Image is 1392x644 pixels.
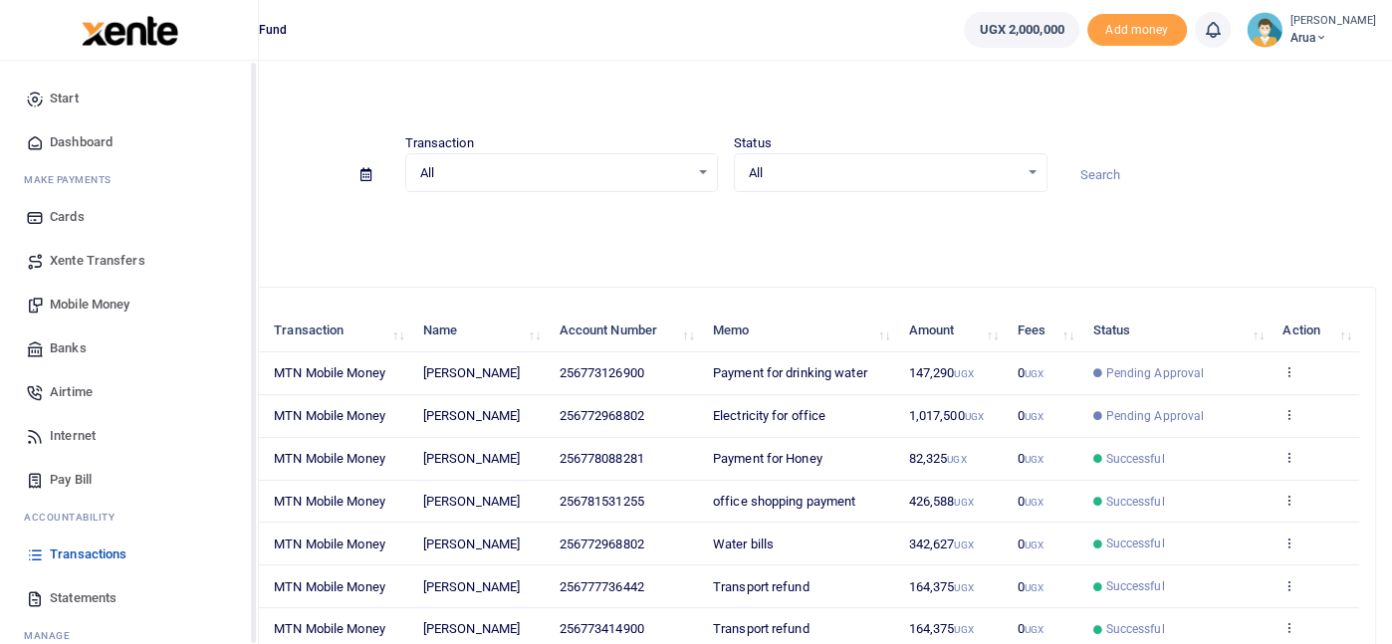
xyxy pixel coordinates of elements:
[1087,14,1187,47] li: Toup your wallet
[713,579,810,594] span: Transport refund
[979,20,1063,40] span: UGX 2,000,000
[16,502,242,533] li: Ac
[1025,368,1044,379] small: UGX
[50,295,129,315] span: Mobile Money
[909,451,967,466] span: 82,325
[560,408,644,423] span: 256772968802
[423,494,520,509] span: [PERSON_NAME]
[1105,450,1164,468] span: Successful
[954,497,973,508] small: UGX
[964,12,1078,48] a: UGX 2,000,000
[423,579,520,594] span: [PERSON_NAME]
[16,414,242,458] a: Internet
[50,207,85,227] span: Cards
[909,408,984,423] span: 1,017,500
[16,120,242,164] a: Dashboard
[274,579,385,594] span: MTN Mobile Money
[1017,365,1043,380] span: 0
[423,537,520,551] span: [PERSON_NAME]
[713,451,822,466] span: Payment for Honey
[909,579,974,594] span: 164,375
[956,12,1086,48] li: Wallet ballance
[1105,577,1164,595] span: Successful
[16,370,242,414] a: Airtime
[560,537,644,551] span: 256772968802
[274,537,385,551] span: MTN Mobile Money
[548,310,701,352] th: Account Number: activate to sort column ascending
[1247,12,1282,48] img: profile-user
[1017,494,1043,509] span: 0
[713,408,825,423] span: Electricity for office
[1025,624,1044,635] small: UGX
[954,368,973,379] small: UGX
[1063,158,1377,192] input: Search
[50,544,126,564] span: Transactions
[50,470,92,490] span: Pay Bill
[39,510,115,525] span: countability
[1025,497,1044,508] small: UGX
[560,494,644,509] span: 256781531255
[1006,310,1081,352] th: Fees: activate to sort column ascending
[1087,21,1187,36] a: Add money
[1017,621,1043,636] span: 0
[82,16,178,46] img: logo-large
[274,451,385,466] span: MTN Mobile Money
[713,494,855,509] span: office shopping payment
[702,310,898,352] th: Memo: activate to sort column ascending
[412,310,549,352] th: Name: activate to sort column ascending
[420,163,690,183] span: All
[50,89,79,108] span: Start
[16,458,242,502] a: Pay Bill
[909,537,974,551] span: 342,627
[713,537,774,551] span: Water bills
[16,195,242,239] a: Cards
[909,621,974,636] span: 164,375
[1290,29,1376,47] span: Arua
[1017,451,1043,466] span: 0
[423,365,520,380] span: [PERSON_NAME]
[965,411,984,422] small: UGX
[954,624,973,635] small: UGX
[1105,364,1204,382] span: Pending Approval
[405,133,474,153] label: Transaction
[50,338,87,358] span: Banks
[50,382,93,402] span: Airtime
[16,533,242,576] a: Transactions
[1087,14,1187,47] span: Add money
[909,494,974,509] span: 426,588
[274,408,385,423] span: MTN Mobile Money
[749,163,1019,183] span: All
[274,621,385,636] span: MTN Mobile Money
[1025,539,1044,550] small: UGX
[34,628,71,643] span: anage
[423,451,520,466] span: [PERSON_NAME]
[560,451,644,466] span: 256778088281
[560,579,644,594] span: 256777736442
[1105,407,1204,425] span: Pending Approval
[16,77,242,120] a: Start
[50,132,113,152] span: Dashboard
[1105,620,1164,638] span: Successful
[947,454,966,465] small: UGX
[76,216,1376,237] p: Download
[423,408,520,423] span: [PERSON_NAME]
[16,239,242,283] a: Xente Transfers
[1081,310,1272,352] th: Status: activate to sort column ascending
[1105,493,1164,511] span: Successful
[34,172,112,187] span: ake Payments
[1272,310,1359,352] th: Action: activate to sort column ascending
[954,582,973,593] small: UGX
[423,621,520,636] span: [PERSON_NAME]
[1025,454,1044,465] small: UGX
[274,494,385,509] span: MTN Mobile Money
[16,326,242,370] a: Banks
[50,426,96,446] span: Internet
[1025,411,1044,422] small: UGX
[16,164,242,195] li: M
[16,576,242,620] a: Statements
[263,310,412,352] th: Transaction: activate to sort column ascending
[80,22,178,37] a: logo-small logo-large logo-large
[954,539,973,550] small: UGX
[1290,13,1376,30] small: [PERSON_NAME]
[76,86,1376,107] h4: Transactions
